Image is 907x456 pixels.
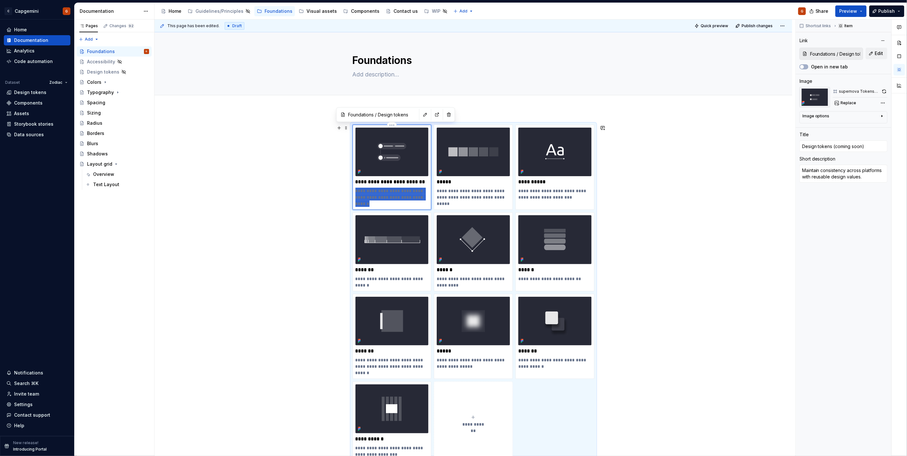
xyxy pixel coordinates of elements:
[432,8,441,14] div: WIP
[87,161,112,167] div: Layout grid
[87,89,114,96] div: Typography
[816,8,829,14] span: Share
[14,412,50,418] div: Contact support
[800,165,887,183] textarea: Maintain consistency across platforms with reusable design values.
[87,110,101,116] div: Sizing
[4,35,70,45] a: Documentation
[169,8,181,14] div: Home
[93,181,119,188] div: Text Layout
[437,215,510,264] img: 81d123d7-8f97-4519-908e-9cf6ccd15d24.png
[14,27,27,33] div: Home
[4,7,12,15] div: C
[185,6,253,16] a: Guidelines/Principles
[801,9,803,14] div: G
[833,98,859,107] button: Replace
[4,87,70,98] a: Design tokens
[355,215,429,264] img: 87e09d59-2901-44b9-a612-8134820c96dc.png
[77,149,152,159] a: Shadows
[806,5,833,17] button: Share
[802,114,830,119] div: Image options
[87,59,115,65] div: Accessibility
[13,447,47,452] p: Introducing Portal
[341,6,382,16] a: Components
[14,380,38,387] div: Search ⌘K
[83,169,152,179] a: Overview
[14,422,24,429] div: Help
[46,78,70,87] button: Zodiac
[14,401,33,408] div: Settings
[15,8,39,14] div: Capgemini
[800,78,812,84] div: Image
[518,215,592,264] img: caec7569-7c49-4826-8066-46f1bb42d5fb.png
[4,108,70,119] a: Assets
[806,23,831,28] span: Shortcut links
[77,159,152,169] a: Layout grid
[4,368,70,378] button: Notifications
[4,421,70,431] button: Help
[4,130,70,140] a: Data sources
[77,57,152,67] a: Accessibility
[265,8,292,14] div: Foundations
[437,128,510,176] img: 970b5882-6387-4820-8f48-b6e585879ca1.png
[4,56,70,67] a: Code automation
[158,5,450,18] div: Page tree
[355,297,429,345] img: a82e06b2-a5a9-48cf-8047-b8f5d22049ec.png
[422,6,450,16] a: WIP
[518,128,592,176] img: 42a4f62a-9ab1-445a-8e36-490315e720dc.png
[4,119,70,129] a: Storybook stories
[93,171,114,177] div: Overview
[49,80,62,85] span: Zodiac
[394,8,418,14] div: Contact us
[693,21,731,30] button: Quick preview
[437,297,510,345] img: c7ab6d2f-af54-43b7-b3cb-77fab2eb4d34.png
[14,110,29,117] div: Assets
[4,410,70,420] button: Contact support
[800,140,887,152] input: Add title
[195,8,243,14] div: Guidelines/Principles
[77,108,152,118] a: Sizing
[355,384,429,433] img: f71a5bf2-46f1-4739-90d1-bcfcb6bcdfaa.png
[14,48,35,54] div: Analytics
[4,399,70,410] a: Settings
[351,8,379,14] div: Components
[875,50,883,57] span: Edit
[87,130,104,137] div: Borders
[355,128,429,176] img: aec0b4a2-ef2c-44b3-ae2c-e72d1a0b5ec0.png
[13,440,38,445] p: New release!
[800,37,808,44] div: Link
[109,23,134,28] div: Changes
[4,378,70,389] button: Search ⌘K
[14,391,39,397] div: Invite team
[351,53,593,68] textarea: Foundations
[306,8,337,14] div: Visual assets
[77,118,152,128] a: Radius
[87,140,98,147] div: Blurs
[742,23,773,28] span: Publish changes
[869,5,904,17] button: Publish
[4,25,70,35] a: Home
[77,128,152,138] a: Borders
[77,35,101,44] button: Add
[77,46,152,57] a: FoundationsG
[5,80,20,85] div: Dataset
[518,297,592,345] img: d953e9b3-0266-48e1-b88d-1836c46ae063.png
[87,69,119,75] div: Design tokens
[451,7,475,16] button: Add
[167,23,219,28] span: This page has been edited.
[14,131,44,138] div: Data sources
[14,58,53,65] div: Code automation
[14,370,43,376] div: Notifications
[841,100,856,106] span: Replace
[87,99,105,106] div: Spacing
[87,48,115,55] div: Foundations
[85,37,93,42] span: Add
[87,79,101,85] div: Colors
[80,8,140,14] div: Documentation
[232,23,242,28] span: Draft
[4,98,70,108] a: Components
[839,8,857,14] span: Preview
[14,121,53,127] div: Storybook stories
[879,8,895,14] span: Publish
[146,48,147,55] div: G
[158,6,184,16] a: Home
